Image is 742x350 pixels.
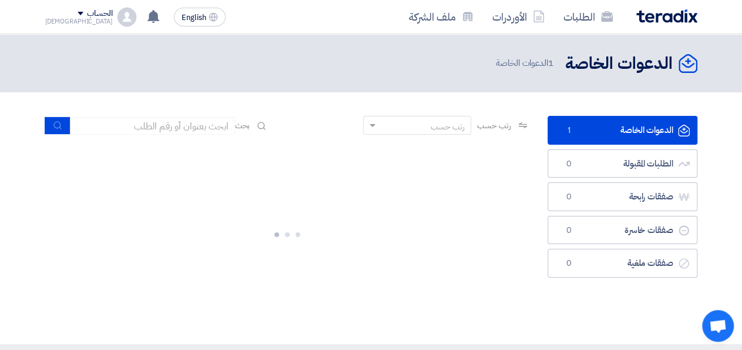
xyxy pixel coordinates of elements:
a: الطلبات المقبولة0 [548,149,697,178]
a: صفقات خاسرة0 [548,216,697,245]
span: الدعوات الخاصة [496,56,556,70]
span: 1 [562,125,576,136]
div: رتب حسب [431,121,465,133]
a: صفقات ملغية0 [548,249,697,278]
div: [DEMOGRAPHIC_DATA] [45,18,113,25]
img: Teradix logo [636,9,697,23]
button: English [174,8,226,26]
a: ملف الشركة [399,3,483,31]
span: بحث [235,119,250,132]
span: 1 [548,56,553,69]
a: صفقات رابحة0 [548,182,697,211]
span: 0 [562,258,576,269]
a: الدعوات الخاصة1 [548,116,697,145]
input: ابحث بعنوان أو رقم الطلب [70,117,235,135]
span: 0 [562,158,576,170]
h2: الدعوات الخاصة [565,52,673,75]
img: profile_test.png [117,8,136,26]
a: الأوردرات [483,3,554,31]
a: الطلبات [554,3,622,31]
span: 0 [562,225,576,236]
div: Open chat [702,310,734,342]
div: الحساب [87,9,112,19]
span: رتب حسب [477,119,511,132]
span: English [182,14,206,22]
span: 0 [562,191,576,203]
